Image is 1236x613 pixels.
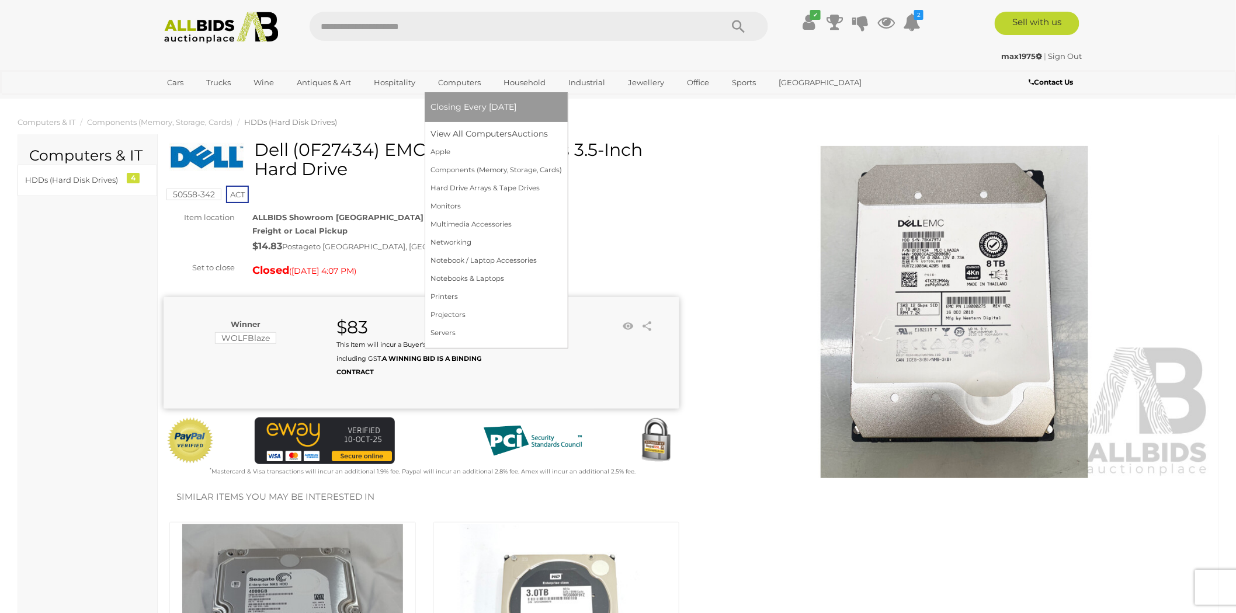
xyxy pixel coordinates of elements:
[158,12,284,44] img: Allbids.com.au
[291,266,354,276] span: [DATE] 4:07 PM
[246,73,282,92] a: Wine
[1002,51,1044,61] a: max1975
[1029,78,1074,86] b: Contact Us
[710,12,768,41] button: Search
[155,261,244,274] div: Set to close
[1044,51,1047,61] span: |
[252,241,282,252] strong: $14.83
[336,340,485,376] small: This Item will incur a Buyer's Premium of 22.5% including GST.
[255,417,395,464] img: eWAY Payment Gateway
[995,12,1079,35] a: Sell with us
[166,190,221,199] a: 50558-342
[496,73,553,92] a: Household
[29,148,145,164] h2: Computers & IT
[474,417,591,464] img: PCI DSS compliant
[252,264,289,277] strong: Closed
[336,316,368,338] strong: $83
[166,417,214,464] img: Official PayPal Seal
[127,173,140,183] div: 4
[619,318,637,335] li: Watch this item
[1002,51,1043,61] strong: max1975
[159,73,191,92] a: Cars
[1029,76,1077,89] a: Contact Us
[199,73,238,92] a: Trucks
[155,211,244,224] div: Item location
[800,12,818,33] a: ✔
[252,226,348,235] strong: Freight or Local Pickup
[289,73,359,92] a: Antiques & Art
[166,189,221,200] mark: 50558-342
[633,417,679,464] img: Secured by Rapid SSL
[430,73,488,92] a: Computers
[366,73,423,92] a: Hospitality
[771,73,869,92] a: [GEOGRAPHIC_DATA]
[1048,51,1082,61] a: Sign Out
[169,140,676,179] h1: Dell (0F27434) EMC 8TB SAS 12Gbps 3.5-Inch Hard Drive
[252,238,679,255] div: Postage
[679,73,717,92] a: Office
[313,242,514,251] span: to [GEOGRAPHIC_DATA], [GEOGRAPHIC_DATA], 2096
[210,468,636,475] small: Mastercard & Visa transactions will incur an additional 1.9% fee. Paypal will incur an additional...
[252,213,423,222] strong: ALLBIDS Showroom [GEOGRAPHIC_DATA]
[244,117,337,127] a: HDDs (Hard Disk Drives)
[25,173,121,187] div: HDDs (Hard Disk Drives)
[903,12,921,33] a: 2
[18,165,157,196] a: HDDs (Hard Disk Drives) 4
[620,73,672,92] a: Jewellery
[18,117,75,127] a: Computers & IT
[176,492,1200,502] h2: Similar items you may be interested in
[697,146,1213,478] img: Dell (0F27434) EMC 8TB SAS 12Gbps 3.5-Inch Hard Drive
[561,73,613,92] a: Industrial
[215,332,276,344] mark: WOLFBlaze
[724,73,763,92] a: Sports
[336,354,481,376] b: A WINNING BID IS A BINDING CONTRACT
[226,186,249,203] span: ACT
[914,10,923,20] i: 2
[289,266,356,276] span: ( )
[810,10,821,20] i: ✔
[231,319,261,329] b: Winner
[87,117,232,127] a: Components (Memory, Storage, Cards)
[169,143,245,171] img: Dell (0F27434) EMC 8TB SAS 12Gbps 3.5-Inch Hard Drive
